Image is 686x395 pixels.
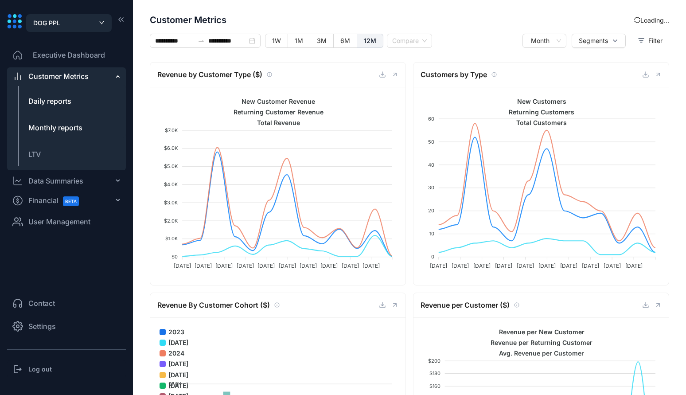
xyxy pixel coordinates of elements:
[162,327,184,337] span: 2023
[300,262,317,269] tspan: [DATE]
[484,339,592,346] span: Revenue per Returning Customer
[162,338,188,348] span: [DATE]
[198,37,205,44] span: swap-right
[162,370,188,380] span: [DATE]
[250,119,300,126] span: Total Revenue
[28,298,55,309] span: Contact
[604,262,621,269] tspan: [DATE]
[28,97,71,106] span: Daily reports
[257,262,275,269] tspan: [DATE]
[164,199,178,206] tspan: $3.0K
[215,262,233,269] tspan: [DATE]
[582,262,599,269] tspan: [DATE]
[162,381,188,391] span: [DATE]
[28,321,56,332] span: Settings
[317,37,327,44] span: 3M
[421,69,487,80] span: Customers by Type
[28,191,87,211] span: Financial
[502,108,574,116] span: Returning Customers
[165,127,178,133] tspan: $7.0K
[272,37,281,44] span: 1W
[28,123,82,132] span: Monthly reports
[428,184,434,191] tspan: 30
[579,36,608,46] span: Segments
[28,216,90,227] span: User Management
[164,181,178,188] tspan: $4.0K
[625,262,643,269] tspan: [DATE]
[28,150,41,159] span: LTV
[164,163,178,169] tspan: $5.0K
[28,71,89,82] div: Customer Metrics
[157,300,270,311] span: Revenue By Customer Cohort ($)
[162,359,188,369] span: [DATE]
[510,119,567,126] span: Total Customers
[157,69,262,80] span: Revenue by Customer Type ($)
[429,231,434,237] tspan: 10
[492,349,584,357] span: Avg. Revenue per Customer
[648,36,663,46] span: Filter
[421,300,510,311] span: Revenue per Customer ($)
[492,328,585,336] span: Revenue per New Customer
[340,37,350,44] span: 6M
[162,348,184,358] span: 2024
[164,218,178,224] tspan: $2.0K
[33,18,60,28] span: DOG PPL
[165,235,178,242] tspan: $1.0K
[227,108,324,116] span: Returning Customer Revenue
[279,262,296,269] tspan: [DATE]
[164,145,178,151] tspan: $6.0K
[473,262,491,269] tspan: [DATE]
[538,262,556,269] tspan: [DATE]
[560,262,577,269] tspan: [DATE]
[634,16,669,25] div: Loading...
[431,254,434,260] tspan: 0
[295,37,303,44] span: 1M
[428,207,434,214] tspan: 20
[428,162,434,168] tspan: 40
[26,14,112,32] button: DOG PPL
[572,34,626,48] button: Segments
[428,358,440,364] tspan: $200
[429,370,440,376] tspan: $180
[362,262,380,269] tspan: [DATE]
[28,365,52,374] h3: Log out
[198,37,205,44] span: to
[364,37,376,44] span: 12M
[495,262,512,269] tspan: [DATE]
[168,381,182,387] tspan: $7.0K
[528,34,561,47] span: Month
[174,262,191,269] tspan: [DATE]
[430,262,447,269] tspan: [DATE]
[634,16,641,24] span: sync
[150,13,634,27] span: Customer Metrics
[452,262,469,269] tspan: [DATE]
[428,116,434,122] tspan: 60
[33,50,105,60] span: Executive Dashboard
[320,262,338,269] tspan: [DATE]
[195,262,212,269] tspan: [DATE]
[631,34,669,48] button: Filter
[99,20,105,25] span: down
[28,176,83,186] div: Data Summaries
[171,254,178,260] tspan: $0
[517,262,534,269] tspan: [DATE]
[237,262,254,269] tspan: [DATE]
[235,98,315,105] span: New Customer Revenue
[429,383,440,389] tspan: $160
[342,262,359,269] tspan: [DATE]
[511,98,566,105] span: New Customers
[428,139,434,145] tspan: 50
[63,196,79,206] span: BETA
